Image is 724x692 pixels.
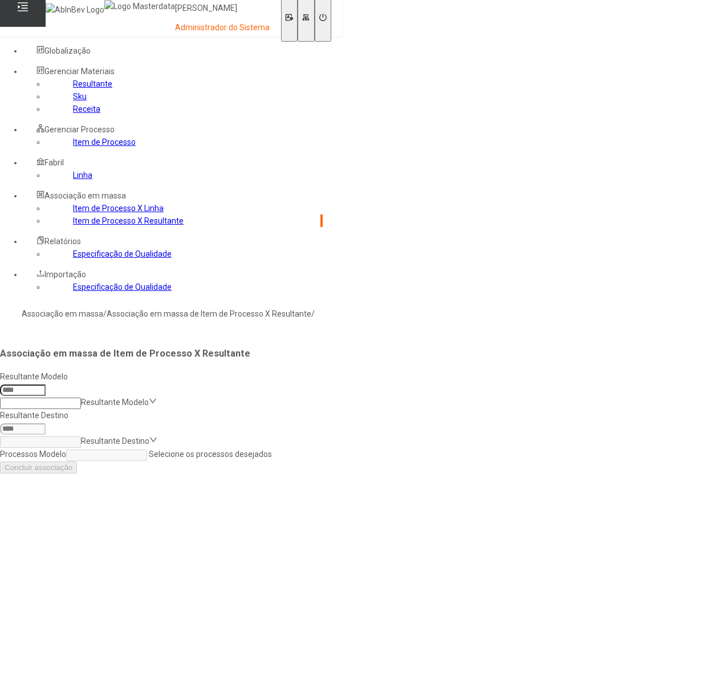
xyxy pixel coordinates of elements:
a: Especificação de Qualidade [73,249,172,258]
span: Gerenciar Processo [44,125,115,134]
nz-breadcrumb-separator: / [311,309,315,318]
nz-select-placeholder: Resultante Modelo [81,398,149,407]
img: AbInBev Logo [46,3,104,16]
a: Item de Processo [73,137,136,147]
p: Administrador do Sistema [175,22,270,34]
a: Associação em massa de Item de Processo X Resultante [107,309,311,318]
span: Gerenciar Materiais [44,67,115,76]
span: Globalização [44,46,91,55]
span: Importação [44,270,86,279]
a: Receita [73,104,100,114]
nz-select-placeholder: Resultante Destino [81,436,149,446]
nz-breadcrumb-separator: / [103,309,107,318]
span: Concluir associação [5,463,72,472]
span: Relatórios [44,237,81,246]
a: Item de Processo X Linha [73,204,164,213]
a: Linha [73,171,92,180]
a: Item de Processo X Resultante [73,216,184,225]
span: Fabril [44,158,64,167]
a: Especificação de Qualidade [73,282,172,292]
a: Associação em massa [22,309,103,318]
nz-select-placeholder: Selecione os processos desejados [149,450,272,459]
a: Resultante [73,79,112,88]
a: Sku [73,92,87,101]
span: Associação em massa [44,191,126,200]
p: [PERSON_NAME] [175,3,270,14]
